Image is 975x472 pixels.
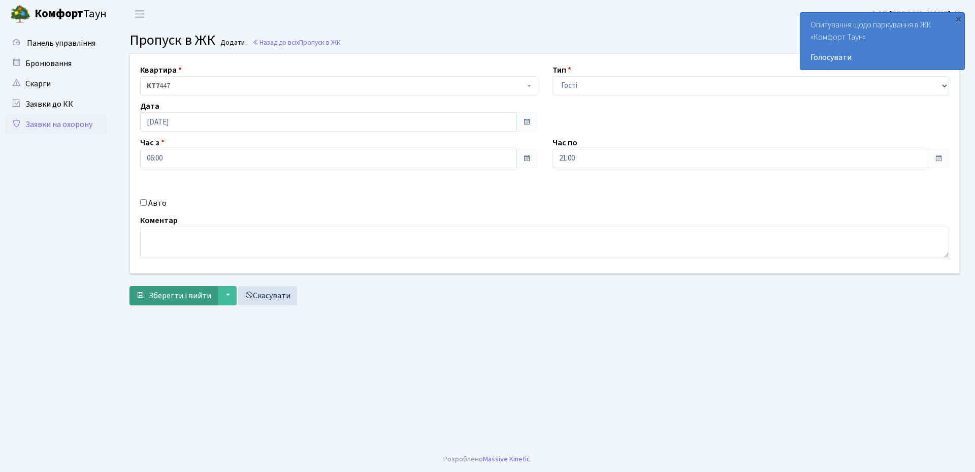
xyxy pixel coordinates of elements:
a: Заявки на охорону [5,114,107,135]
label: Дата [140,100,159,112]
a: ФОП [PERSON_NAME]. Н. [870,8,963,20]
a: Заявки до КК [5,94,107,114]
a: Голосувати [810,51,954,64]
a: Назад до всіхПропуск в ЖК [252,38,341,47]
span: Панель управління [27,38,95,49]
a: Скасувати [238,286,297,305]
button: Зберегти і вийти [129,286,218,305]
button: Переключити навігацію [127,6,152,22]
span: Пропуск в ЖК [129,30,215,50]
label: Квартира [140,64,182,76]
small: Додати . [218,39,248,47]
span: Таун [35,6,107,23]
b: ФОП [PERSON_NAME]. Н. [870,9,963,20]
div: Опитування щодо паркування в ЖК «Комфорт Таун» [800,13,964,70]
label: Час по [552,137,577,149]
label: Авто [148,197,167,209]
label: Час з [140,137,165,149]
span: <b>КТ7</b>&nbsp;&nbsp;&nbsp;447 [140,76,537,96]
a: Панель управління [5,33,107,53]
img: logo.png [10,4,30,24]
b: Комфорт [35,6,83,22]
a: Бронювання [5,53,107,74]
span: <b>КТ7</b>&nbsp;&nbsp;&nbsp;447 [147,81,525,91]
a: Скарги [5,74,107,94]
div: Розроблено . [443,454,532,465]
span: Зберегти і вийти [149,290,211,301]
span: Пропуск в ЖК [299,38,341,47]
label: Тип [552,64,571,76]
label: Коментар [140,214,178,227]
b: КТ7 [147,81,159,91]
a: Massive Kinetic [483,454,530,464]
div: × [953,14,963,24]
